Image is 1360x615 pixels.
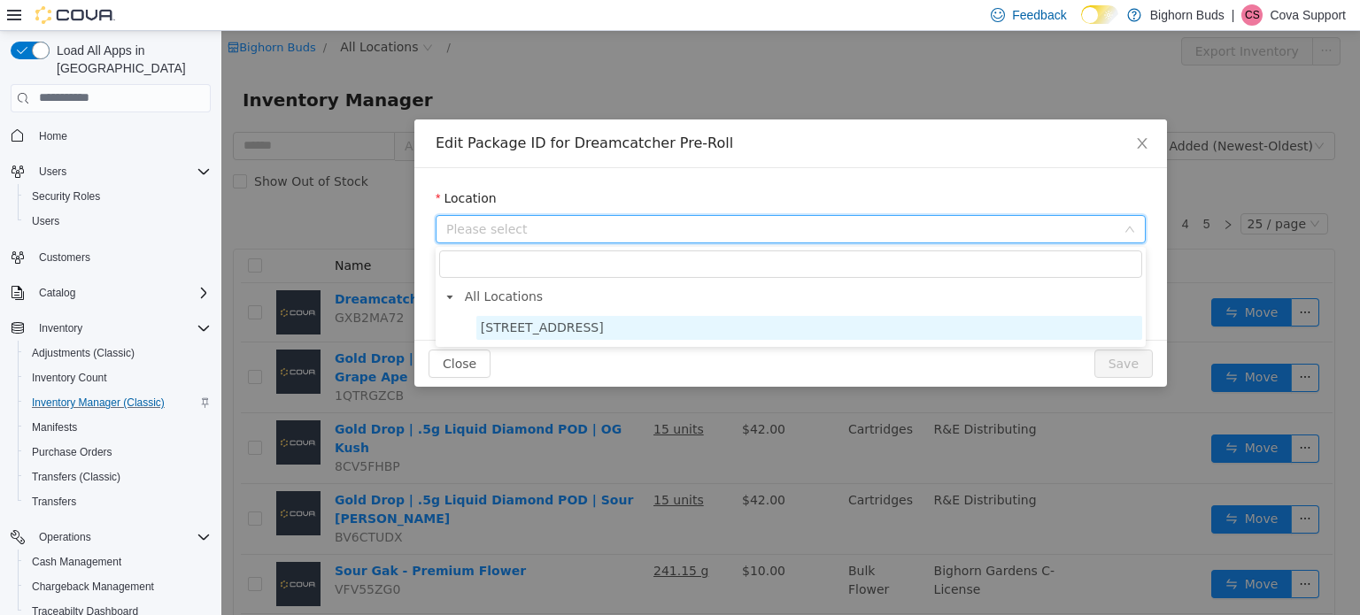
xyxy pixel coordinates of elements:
span: Cash Management [25,551,211,573]
span: Users [32,161,211,182]
a: Home [32,126,74,147]
span: Please select [225,189,894,207]
span: Security Roles [32,189,100,204]
button: Close [896,88,946,138]
button: Home [4,123,218,149]
span: Load All Apps in [GEOGRAPHIC_DATA] [50,42,211,77]
span: Adjustments (Classic) [25,342,211,364]
span: [STREET_ADDRESS] [259,289,382,304]
button: Operations [4,525,218,550]
button: Catalog [32,282,82,304]
span: Security Roles [25,186,211,207]
i: icon: close [914,105,928,119]
button: Catalog [4,281,218,305]
span: Cash Management [32,555,121,569]
p: Bighorn Buds [1150,4,1225,26]
span: Customers [39,250,90,265]
span: Transfers [25,491,211,512]
span: Manifests [25,417,211,438]
span: Inventory [32,318,211,339]
i: icon: down [903,193,914,205]
span: 2304 W. Main St [255,285,921,309]
span: Transfers (Classic) [32,470,120,484]
span: Purchase Orders [32,445,112,459]
a: Purchase Orders [25,442,120,463]
span: Users [25,211,211,232]
button: Manifests [18,415,218,440]
button: Adjustments (Classic) [18,341,218,365]
button: Inventory [32,318,89,339]
button: Close [207,319,269,347]
a: Transfers [25,491,83,512]
button: Operations [32,527,98,548]
a: Transfers (Classic) [25,466,127,488]
span: Inventory Count [32,371,107,385]
button: Chargeback Management [18,574,218,599]
span: All Locations [239,254,921,278]
span: Inventory Manager (Classic) [25,392,211,413]
button: Customers [4,244,218,270]
span: Inventory [39,321,82,335]
span: Chargeback Management [32,580,154,594]
input: Dark Mode [1081,5,1118,24]
span: Chargeback Management [25,576,211,597]
span: Inventory Count [25,367,211,388]
label: Location [214,160,275,174]
a: Cash Management [25,551,128,573]
span: Manifests [32,420,77,434]
button: Transfers (Classic) [18,465,218,489]
a: Customers [32,247,97,268]
div: Cova Support [1241,4,1263,26]
p: | [1232,4,1235,26]
p: Cova Support [1270,4,1346,26]
input: filter select [218,219,921,247]
span: Adjustments (Classic) [32,346,135,360]
button: Cash Management [18,550,218,574]
span: All Locations [243,258,321,273]
span: Feedback [1012,6,1066,24]
span: Transfers (Classic) [25,466,211,488]
span: Users [39,165,66,179]
span: Transfers [32,495,76,509]
a: Security Roles [25,186,107,207]
span: Catalog [39,286,75,300]
span: CS [1245,4,1260,26]
span: Inventory Manager (Classic) [32,396,165,410]
a: Manifests [25,417,84,438]
span: Home [39,129,67,143]
button: Inventory Manager (Classic) [18,390,218,415]
button: Transfers [18,489,218,514]
button: Inventory Count [18,365,218,390]
span: Customers [32,246,211,268]
a: Inventory Count [25,367,114,388]
span: Dark Mode [1081,24,1082,25]
a: Users [25,211,66,232]
span: Catalog [32,282,211,304]
button: Users [18,209,218,234]
a: Chargeback Management [25,576,161,597]
span: Purchase Orders [25,442,211,463]
button: Purchase Orders [18,440,218,465]
i: icon: caret-down [224,262,233,271]
button: Inventory [4,316,218,341]
button: Security Roles [18,184,218,209]
a: Adjustments (Classic) [25,342,142,364]
span: Home [32,125,211,147]
button: Users [4,159,218,184]
img: Cova [35,6,115,24]
a: Inventory Manager (Classic) [25,392,172,413]
div: Edit Package ID for Dreamcatcher Pre-Roll [214,103,924,122]
span: Operations [39,530,91,544]
span: Operations [32,527,211,548]
button: Users [32,161,73,182]
span: Users [32,214,59,228]
button: Save [873,319,931,347]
